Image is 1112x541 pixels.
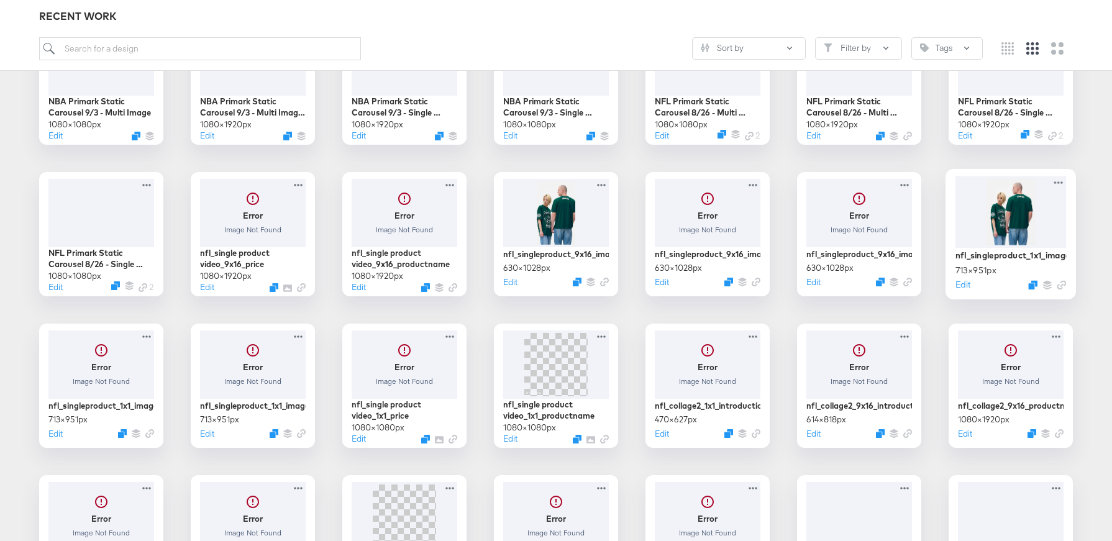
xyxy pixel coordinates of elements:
div: 1080 × 1080 px [655,119,708,130]
div: NBA Primark Static Carousel 9/3 - Single Image [503,96,609,119]
button: Duplicate [876,429,885,438]
svg: Small grid [1001,42,1014,55]
button: Duplicate [421,283,430,292]
div: ErrorImage Not Foundnfl_single product video_9x16_price1080×1920pxEditDuplicate [191,172,315,296]
div: 1080 × 1920 px [352,119,403,130]
button: Edit [806,276,821,288]
div: 630 × 1028 px [503,262,550,274]
div: 1080 × 1920 px [200,270,252,282]
svg: Large grid [1051,42,1064,55]
button: Duplicate [111,281,120,290]
button: Edit [806,428,821,440]
button: Edit [48,428,63,440]
div: nfl_singleproduct_9x16_image_3630×1028pxEditDuplicate [494,172,618,296]
div: NBA Primark Static Carousel 9/3 - Multi Image 9:161080×1920pxEditDuplicate [191,20,315,145]
button: Duplicate [724,278,733,286]
svg: Duplicate [283,132,292,140]
svg: Link [139,283,147,292]
button: Duplicate [724,429,733,438]
button: Edit [655,428,669,440]
svg: Link [600,435,609,443]
div: NBA Primark Static Carousel 9/3 - Multi Image1080×1080pxEditDuplicate [39,20,163,145]
svg: Link [752,429,760,438]
svg: Duplicate [270,283,278,292]
button: Edit [503,433,517,445]
button: TagTags [911,37,983,60]
svg: Medium grid [1026,42,1039,55]
div: nfl_singleproduct_1x1_image_2 [48,400,154,412]
div: ErrorImage Not Foundnfl_singleproduct_9x16_image_1630×1028pxEditDuplicate [797,172,921,296]
div: 1080 × 1920 px [958,119,1009,130]
svg: Link [903,429,912,438]
div: 2 [1048,130,1064,142]
button: Edit [200,428,214,440]
div: nfl_singleproduct_1x1_image_3713×951pxEditDuplicate [946,169,1076,299]
div: ErrorImage Not Foundnfl_collage2_9x16_introduction_image_1614×818pxEditDuplicate [797,324,921,448]
svg: Link [903,132,912,140]
button: Edit [352,433,366,445]
div: NFL Primark Static Carousel 8/26 - Multi Image 9:16 [806,96,912,119]
div: NFL Primark Static Carousel 8/26 - Multi Image1080×1080pxEditDuplicateLink 2 [645,20,770,145]
svg: Duplicate [421,435,430,443]
svg: Filter [824,43,832,52]
button: Edit [352,130,366,142]
svg: Duplicate [718,130,726,139]
div: 2 [745,130,760,142]
div: 1080 × 1080 px [48,119,101,130]
svg: Duplicate [876,278,885,286]
button: Edit [655,130,669,142]
svg: Link [145,429,154,438]
button: Edit [958,130,972,142]
div: 630 × 1028 px [655,262,702,274]
button: Edit [655,276,669,288]
div: 630 × 1028 px [806,262,854,274]
button: Edit [503,130,517,142]
button: Edit [48,130,63,142]
div: 1080 × 1920 px [806,119,858,130]
svg: Link [752,278,760,286]
svg: Duplicate [1028,429,1036,438]
div: nfl_singleproduct_9x16_image_3 [503,248,609,260]
svg: Sliders [701,43,709,52]
div: nfl_single product video_9x16_price [200,247,306,270]
div: NFL Primark Static Carousel 8/26 - Single Image 9:16 [958,96,1064,119]
svg: Link [600,278,609,286]
svg: Duplicate [586,132,595,140]
div: ErrorImage Not Foundnfl_singleproduct_1x1_image_1713×951pxEditDuplicate [191,324,315,448]
svg: Link [449,435,457,443]
div: ErrorImage Not Foundnfl_singleproduct_1x1_image_2713×951pxEditDuplicate [39,324,163,448]
div: ErrorImage Not Foundnfl_single product video_1x1_price1080×1080pxEditDuplicate [342,324,467,448]
button: FilterFilter by [815,37,902,60]
button: Duplicate [573,278,581,286]
button: Duplicate [118,429,127,438]
div: 1080 × 1920 px [352,270,403,282]
svg: Link [297,429,306,438]
div: ErrorImage Not Foundnfl_singleproduct_9x16_image_2630×1028pxEditDuplicate [645,172,770,296]
button: Edit [503,276,517,288]
div: NFL Primark Static Carousel 8/26 - Multi Image 9:161080×1920pxEditDuplicate [797,20,921,145]
div: 1080 × 1920 px [200,119,252,130]
button: Edit [958,428,972,440]
div: 713 × 951 px [200,414,239,425]
div: nfl_single product video_9x16_productname [352,247,457,270]
svg: Duplicate [435,132,444,140]
button: Edit [955,278,970,290]
button: Duplicate [1021,130,1029,139]
svg: Link [1057,280,1067,289]
svg: Duplicate [270,429,278,438]
div: NFL Primark Static Carousel 8/26 - Single Image [48,247,154,270]
svg: Link [297,283,306,292]
div: 713 × 951 px [48,414,88,425]
div: ErrorImage Not Foundnfl_collage2_9x16_productname_image1080×1920pxEditDuplicate [949,324,1073,448]
svg: Tag [920,43,929,52]
div: NBA Primark Static Carousel 9/3 - Single Image1080×1080pxEditDuplicate [494,20,618,145]
svg: Link [1048,132,1057,140]
div: 1080 × 1080 px [503,422,556,434]
div: nfl_single product video_1x1_price [352,399,457,422]
svg: Link [1055,429,1064,438]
